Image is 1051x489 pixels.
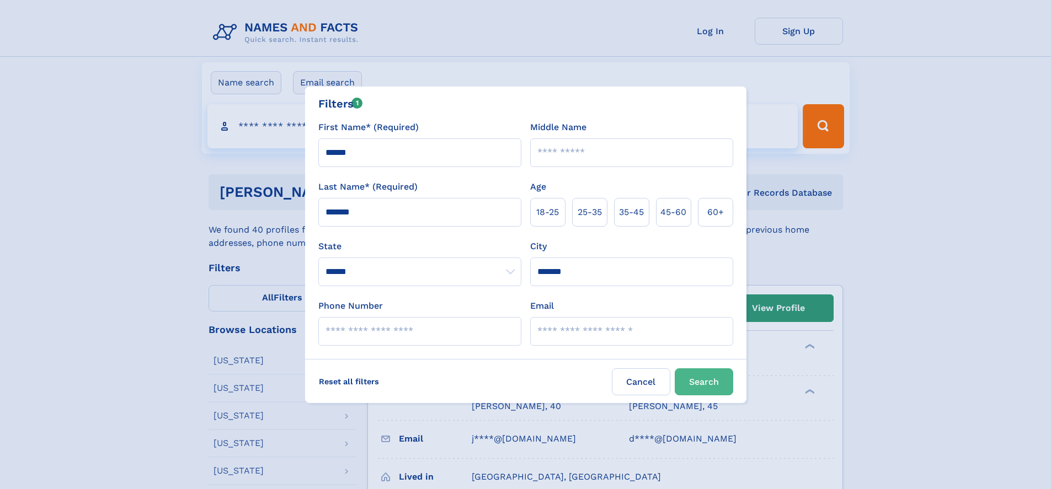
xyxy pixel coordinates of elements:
[612,368,670,395] label: Cancel
[312,368,386,395] label: Reset all filters
[530,299,554,313] label: Email
[660,206,686,219] span: 45‑60
[318,95,363,112] div: Filters
[318,180,418,194] label: Last Name* (Required)
[318,240,521,253] label: State
[675,368,733,395] button: Search
[530,240,547,253] label: City
[619,206,644,219] span: 35‑45
[318,299,383,313] label: Phone Number
[530,180,546,194] label: Age
[707,206,724,219] span: 60+
[536,206,559,219] span: 18‑25
[578,206,602,219] span: 25‑35
[318,121,419,134] label: First Name* (Required)
[530,121,586,134] label: Middle Name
